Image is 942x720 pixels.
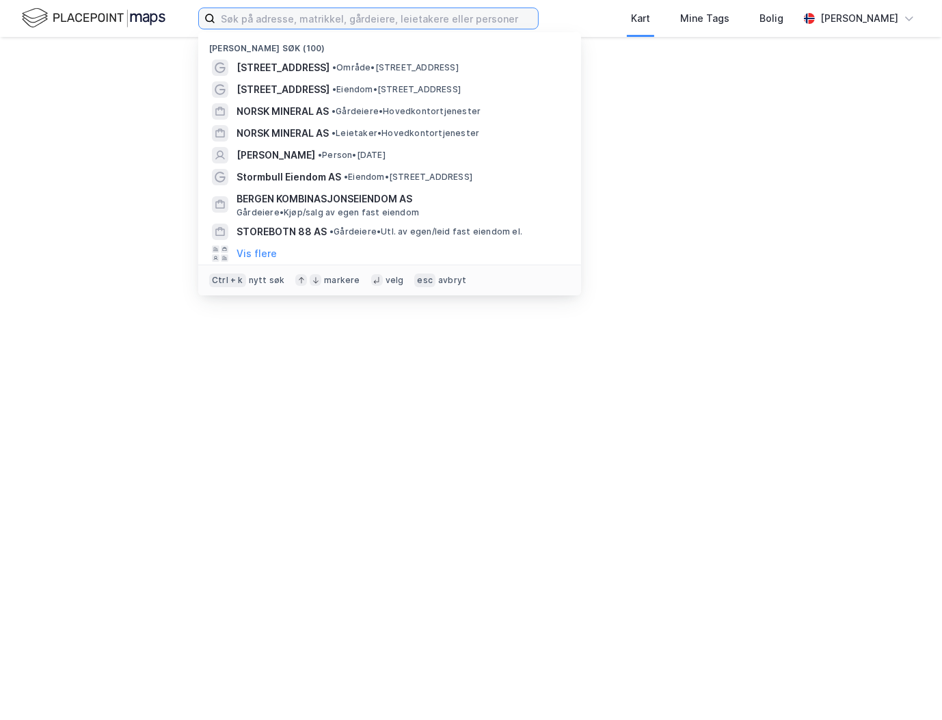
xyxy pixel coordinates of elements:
span: Person • [DATE] [318,150,386,161]
iframe: Chat Widget [874,654,942,720]
span: Gårdeiere • Hovedkontortjenester [332,106,481,117]
span: NORSK MINERAL AS [237,103,329,120]
img: logo.f888ab2527a4732fd821a326f86c7f29.svg [22,6,165,30]
span: STOREBOTN 88 AS [237,224,327,240]
div: Ctrl + k [209,274,246,287]
div: markere [324,275,360,286]
span: BERGEN KOMBINASJONSEIENDOM AS [237,191,565,207]
span: • [318,150,322,160]
span: [STREET_ADDRESS] [237,81,329,98]
div: [PERSON_NAME] søk (100) [198,32,581,57]
span: Leietaker • Hovedkontortjenester [332,128,479,139]
span: Område • [STREET_ADDRESS] [332,62,459,73]
span: Eiendom • [STREET_ADDRESS] [344,172,472,183]
div: [PERSON_NAME] [820,10,898,27]
div: Kart [631,10,650,27]
div: velg [386,275,404,286]
span: • [329,226,334,237]
span: • [332,62,336,72]
span: • [332,128,336,138]
div: Mine Tags [680,10,729,27]
span: Eiendom • [STREET_ADDRESS] [332,84,461,95]
div: avbryt [438,275,466,286]
span: Gårdeiere • Kjøp/salg av egen fast eiendom [237,207,419,218]
div: esc [414,274,435,287]
input: Søk på adresse, matrikkel, gårdeiere, leietakere eller personer [215,8,538,29]
div: nytt søk [249,275,285,286]
span: • [344,172,348,182]
span: Stormbull Eiendom AS [237,169,341,185]
span: Gårdeiere • Utl. av egen/leid fast eiendom el. [329,226,522,237]
span: [STREET_ADDRESS] [237,59,329,76]
button: Vis flere [237,245,277,262]
div: Bolig [759,10,783,27]
span: [PERSON_NAME] [237,147,315,163]
span: • [332,106,336,116]
span: NORSK MINERAL AS [237,125,329,142]
span: • [332,84,336,94]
